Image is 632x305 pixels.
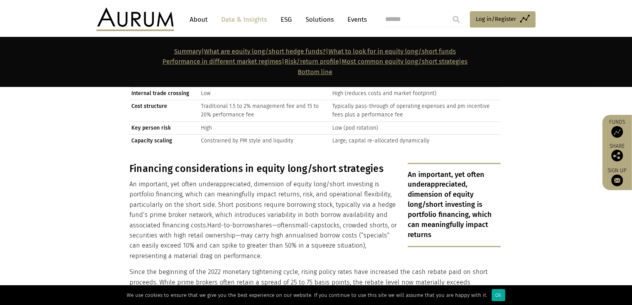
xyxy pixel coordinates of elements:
[199,135,330,147] td: Constrained by PM style and liquidity
[492,289,505,301] div: Ok
[129,163,501,175] h3: Financing considerations in equity long/short strategies
[96,8,174,31] img: Aurum
[186,12,211,27] a: About
[298,68,332,76] a: Bottom line
[328,48,456,55] a: What to look for in equity long/short funds
[611,175,623,186] img: Sign up to our newsletter
[129,87,199,100] td: Internal trade crossing
[129,179,501,261] p: An important, yet often underappreciated, dimension of equity long/short investing is portfolio f...
[606,167,628,186] a: Sign up
[162,58,282,65] a: Performance in different market regimes
[342,58,468,65] a: Most common equity long/short strategies
[199,121,330,134] td: High
[277,12,296,27] a: ESG
[476,14,516,24] span: Log in/Register
[330,100,501,121] td: Typically pass-through of operating expenses and pm incentive fees plus a performance fee
[129,135,199,147] td: Capacity scaling
[330,121,501,134] td: Low (pod rotation)
[606,144,628,161] div: Share
[174,48,201,55] a: Summary
[199,100,330,121] td: Traditional 1.5 to 2% management fee and 15 to 20% performance fee
[408,163,501,247] p: An important, yet often underappreciated, dimension of equity long/short investing is portfolio f...
[285,58,339,65] a: Risk/return profile
[217,12,271,27] a: Data & Insights
[162,48,468,76] strong: | | | |
[199,87,330,100] td: Low
[611,126,623,138] img: Access Funds
[207,222,253,229] span: Hard-to-borrow
[470,11,536,28] a: Log in/Register
[330,135,501,147] td: Large; capital re-allocated dynamically
[302,12,338,27] a: Solutions
[344,12,367,27] a: Events
[611,150,623,161] img: Share this post
[330,87,501,100] td: High (reduces costs and market footprint)
[129,100,199,121] td: Cost structure
[292,222,321,229] span: small-cap
[449,12,464,27] input: Submit
[606,119,628,138] a: Funds
[129,121,199,134] td: Key person risk
[204,48,326,55] a: What are equity long/short hedge funds?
